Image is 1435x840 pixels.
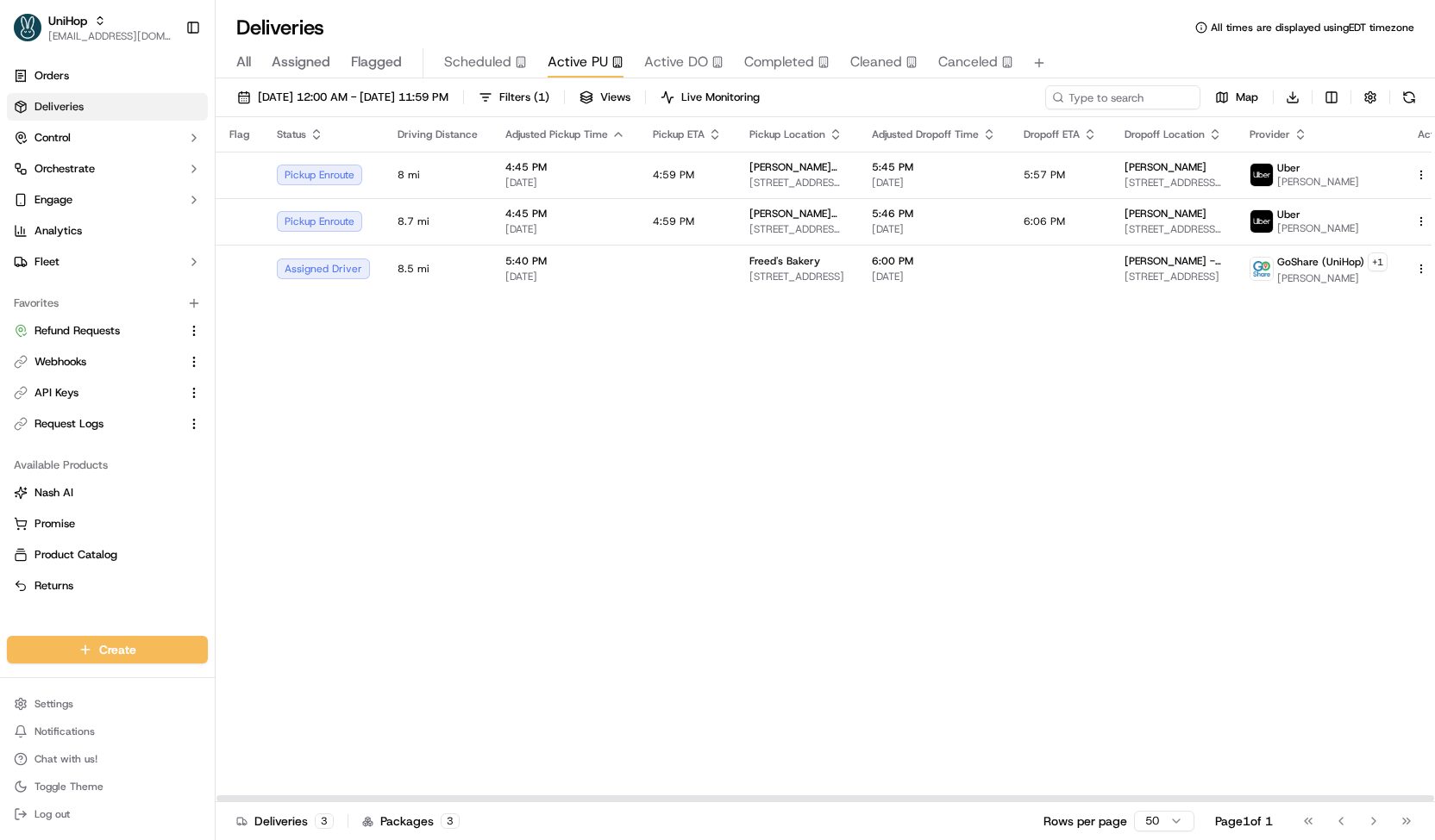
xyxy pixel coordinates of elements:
[7,217,208,245] a: Analytics
[34,416,103,432] span: Request Logs
[229,85,456,109] button: [DATE] 12:00 AM - [DATE] 11:59 PM
[749,270,844,283] span: [STREET_ADDRESS]
[14,578,201,594] a: Returns
[362,812,460,830] div: Packages
[7,775,208,799] button: Toggle Theme
[34,99,84,115] span: Deliveries
[744,52,814,72] span: Completed
[14,354,180,370] a: Webhooks
[7,186,208,214] button: Engage
[1024,215,1065,228] span: 6:06 PM
[1024,128,1080,141] span: Dropoff ETA
[872,207,996,221] span: 5:46 PM
[505,222,625,236] span: [DATE]
[1236,90,1258,105] span: Map
[14,385,180,401] a: API Keys
[34,68,69,84] span: Orders
[749,207,844,221] span: [PERSON_NAME] ([PERSON_NAME] Table)
[7,7,179,48] button: UniHopUniHop[EMAIL_ADDRESS][DOMAIN_NAME]
[34,161,95,177] span: Orchestrate
[572,85,638,109] button: Views
[505,207,625,221] span: 4:45 PM
[1045,85,1200,109] input: Type to search
[14,547,201,563] a: Product Catalog
[236,14,324,41] h1: Deliveries
[34,485,73,501] span: Nash AI
[471,85,557,109] button: Filters(1)
[7,636,208,663] button: Create
[34,697,73,711] span: Settings
[34,130,71,146] span: Control
[1043,812,1127,830] p: Rows per page
[7,317,208,345] button: Refund Requests
[1125,222,1222,236] span: [STREET_ADDRESS][US_STATE]
[229,128,249,141] span: Flag
[236,52,251,72] span: All
[7,124,208,152] button: Control
[236,812,334,830] div: Deliveries
[7,451,208,479] div: Available Products
[1024,168,1065,182] span: 5:57 PM
[48,12,87,29] button: UniHop
[7,410,208,438] button: Request Logs
[7,479,208,507] button: Nash AI
[277,128,306,141] span: Status
[872,160,996,174] span: 5:45 PM
[1277,271,1388,285] span: [PERSON_NAME]
[398,215,478,228] span: 8.7 mi
[7,348,208,376] button: Webhooks
[7,62,208,90] a: Orders
[7,155,208,183] button: Orchestrate
[34,354,86,370] span: Webhooks
[7,93,208,121] a: Deliveries
[1125,128,1205,141] span: Dropoff Location
[1250,258,1273,280] img: goshare_logo.png
[34,516,75,532] span: Promise
[653,85,768,109] button: Live Monitoring
[7,289,208,317] div: Favorites
[34,578,73,594] span: Returns
[681,90,760,105] span: Live Monitoring
[7,692,208,716] button: Settings
[14,485,201,501] a: Nash AI
[99,641,136,658] span: Create
[1125,176,1222,190] span: [STREET_ADDRESS][US_STATE]
[1368,252,1388,271] button: +1
[14,14,41,41] img: UniHop
[1250,164,1273,186] img: uber-new-logo.jpeg
[34,385,78,401] span: API Keys
[7,802,208,826] button: Log out
[872,270,996,283] span: [DATE]
[34,725,95,738] span: Notifications
[505,128,608,141] span: Adjusted Pickup Time
[749,222,844,236] span: [STREET_ADDRESS][PERSON_NAME]
[749,160,844,174] span: [PERSON_NAME] ([PERSON_NAME] Table)
[653,168,694,182] span: 4:59 PM
[258,90,448,105] span: [DATE] 12:00 AM - [DATE] 11:59 PM
[1125,160,1206,174] span: [PERSON_NAME]
[14,516,201,532] a: Promise
[34,780,103,793] span: Toggle Theme
[644,52,708,72] span: Active DO
[315,813,334,829] div: 3
[938,52,998,72] span: Canceled
[34,323,120,339] span: Refund Requests
[441,813,460,829] div: 3
[1250,210,1273,233] img: uber-new-logo.jpeg
[34,192,72,208] span: Engage
[7,747,208,771] button: Chat with us!
[1215,812,1273,830] div: Page 1 of 1
[872,254,996,268] span: 6:00 PM
[7,541,208,569] button: Product Catalog
[1125,207,1206,221] span: [PERSON_NAME]
[872,222,996,236] span: [DATE]
[14,416,180,432] a: Request Logs
[48,29,172,43] button: [EMAIL_ADDRESS][DOMAIN_NAME]
[444,52,511,72] span: Scheduled
[749,176,844,190] span: [STREET_ADDRESS][PERSON_NAME]
[34,223,82,239] span: Analytics
[749,254,820,268] span: Freed's Bakery
[505,160,625,174] span: 4:45 PM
